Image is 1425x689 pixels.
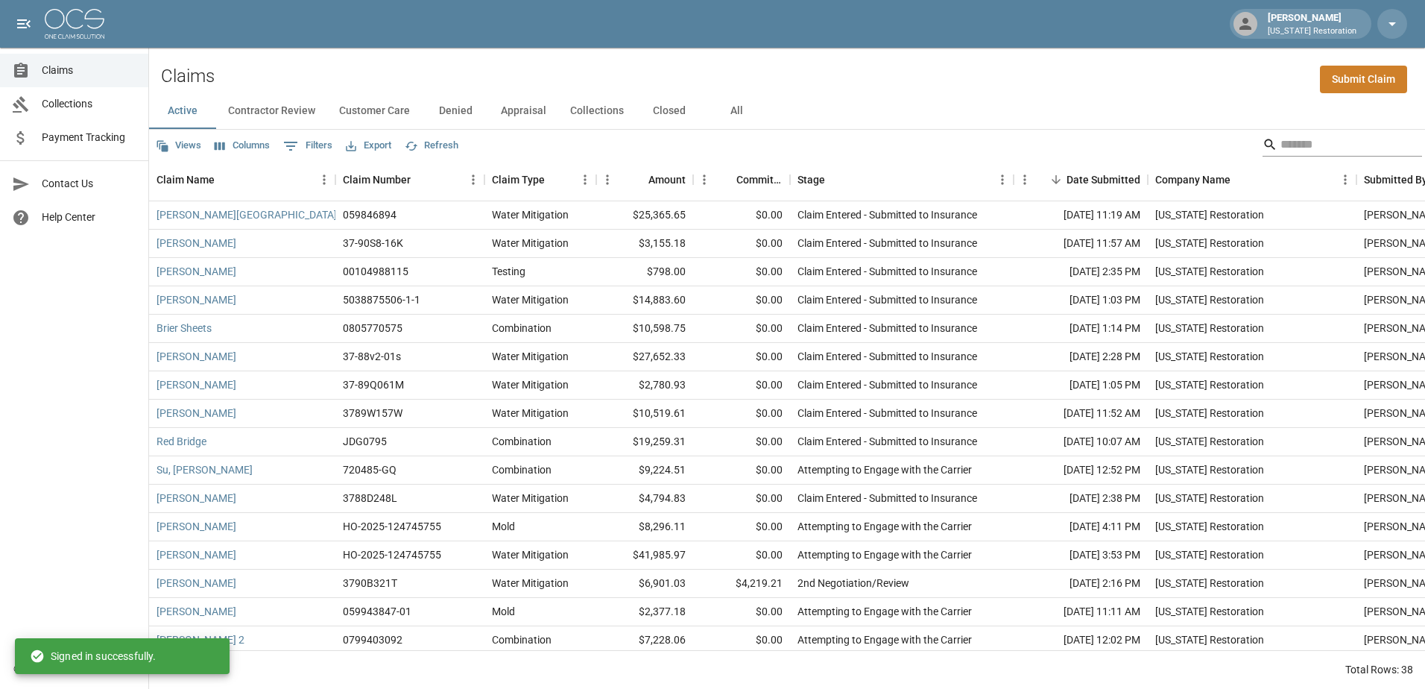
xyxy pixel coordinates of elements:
[313,169,335,191] button: Menu
[797,321,977,336] div: Claim Entered - Submitted to Insurance
[30,643,156,670] div: Signed in successfully.
[1014,201,1148,230] div: [DATE] 11:19 AM
[492,207,569,222] div: Water Mitigation
[797,519,972,534] div: Attempting to Engage with the Carrier
[797,349,977,364] div: Claim Entered - Submitted to Insurance
[1334,169,1356,191] button: Menu
[401,134,462,157] button: Refresh
[343,519,441,534] div: HO-2025-124745755
[596,230,693,258] div: $3,155.18
[462,169,484,191] button: Menu
[157,159,215,201] div: Claim Name
[157,547,236,562] a: [PERSON_NAME]
[492,236,569,251] div: Water Mitigation
[157,406,236,421] a: [PERSON_NAME]
[1014,230,1148,258] div: [DATE] 11:57 AM
[152,134,205,157] button: Views
[648,159,686,201] div: Amount
[216,93,327,129] button: Contractor Review
[693,286,790,315] div: $0.00
[42,96,136,112] span: Collections
[492,632,552,647] div: Combination
[343,349,401,364] div: 37-88v2-01s
[596,626,693,655] div: $7,228.06
[1155,264,1264,279] div: Oregon Restoration
[343,264,408,279] div: 00104988115
[596,169,619,191] button: Menu
[343,321,402,336] div: 0805770575
[596,570,693,598] div: $6,901.03
[13,661,135,676] div: © 2025 One Claim Solution
[215,169,236,190] button: Sort
[1014,169,1036,191] button: Menu
[1155,207,1264,222] div: Oregon Restoration
[1155,576,1264,591] div: Oregon Restoration
[157,632,244,647] a: [PERSON_NAME] 2
[343,377,404,392] div: 37-89Q061M
[636,93,703,129] button: Closed
[1014,598,1148,626] div: [DATE] 11:11 AM
[492,377,569,392] div: Water Mitigation
[1014,570,1148,598] div: [DATE] 2:16 PM
[1014,258,1148,286] div: [DATE] 2:35 PM
[693,371,790,400] div: $0.00
[596,315,693,343] div: $10,598.75
[693,343,790,371] div: $0.00
[343,207,396,222] div: 059846894
[693,159,790,201] div: Committed Amount
[157,604,236,619] a: [PERSON_NAME]
[797,434,977,449] div: Claim Entered - Submitted to Insurance
[279,134,336,158] button: Show filters
[157,264,236,279] a: [PERSON_NAME]
[1268,25,1356,38] p: [US_STATE] Restoration
[42,130,136,145] span: Payment Tracking
[149,93,216,129] button: Active
[1345,662,1413,677] div: Total Rows: 38
[736,159,783,201] div: Committed Amount
[797,462,972,477] div: Attempting to Engage with the Carrier
[484,159,596,201] div: Claim Type
[1155,462,1264,477] div: Oregon Restoration
[1014,485,1148,513] div: [DATE] 2:38 PM
[693,570,790,598] div: $4,219.21
[1014,626,1148,655] div: [DATE] 12:02 PM
[1155,321,1264,336] div: Oregon Restoration
[797,207,977,222] div: Claim Entered - Submitted to Insurance
[343,462,396,477] div: 720485-GQ
[797,547,972,562] div: Attempting to Engage with the Carrier
[1014,371,1148,400] div: [DATE] 1:05 PM
[343,292,420,307] div: 5038875506-1-1
[492,576,569,591] div: Water Mitigation
[693,201,790,230] div: $0.00
[797,491,977,506] div: Claim Entered - Submitted to Insurance
[492,292,569,307] div: Water Mitigation
[343,434,387,449] div: JDG0795
[693,315,790,343] div: $0.00
[1155,632,1264,647] div: Oregon Restoration
[492,547,569,562] div: Water Mitigation
[161,66,215,87] h2: Claims
[343,236,403,251] div: 37-90S8-16K
[327,93,422,129] button: Customer Care
[1014,315,1148,343] div: [DATE] 1:14 PM
[797,264,977,279] div: Claim Entered - Submitted to Insurance
[1014,400,1148,428] div: [DATE] 11:52 AM
[596,428,693,456] div: $19,259.31
[1262,10,1362,37] div: [PERSON_NAME]
[157,321,212,336] a: Brier Sheets
[492,159,545,201] div: Claim Type
[343,632,402,647] div: 0799403092
[335,159,484,201] div: Claim Number
[596,541,693,570] div: $41,985.97
[157,462,253,477] a: Su, [PERSON_NAME]
[492,321,552,336] div: Combination
[628,169,648,190] button: Sort
[1014,513,1148,541] div: [DATE] 4:11 PM
[1155,519,1264,534] div: Oregon Restoration
[492,462,552,477] div: Combination
[1230,169,1251,190] button: Sort
[492,434,552,449] div: Combination
[157,576,236,591] a: [PERSON_NAME]
[797,604,972,619] div: Attempting to Engage with the Carrier
[1263,133,1422,160] div: Search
